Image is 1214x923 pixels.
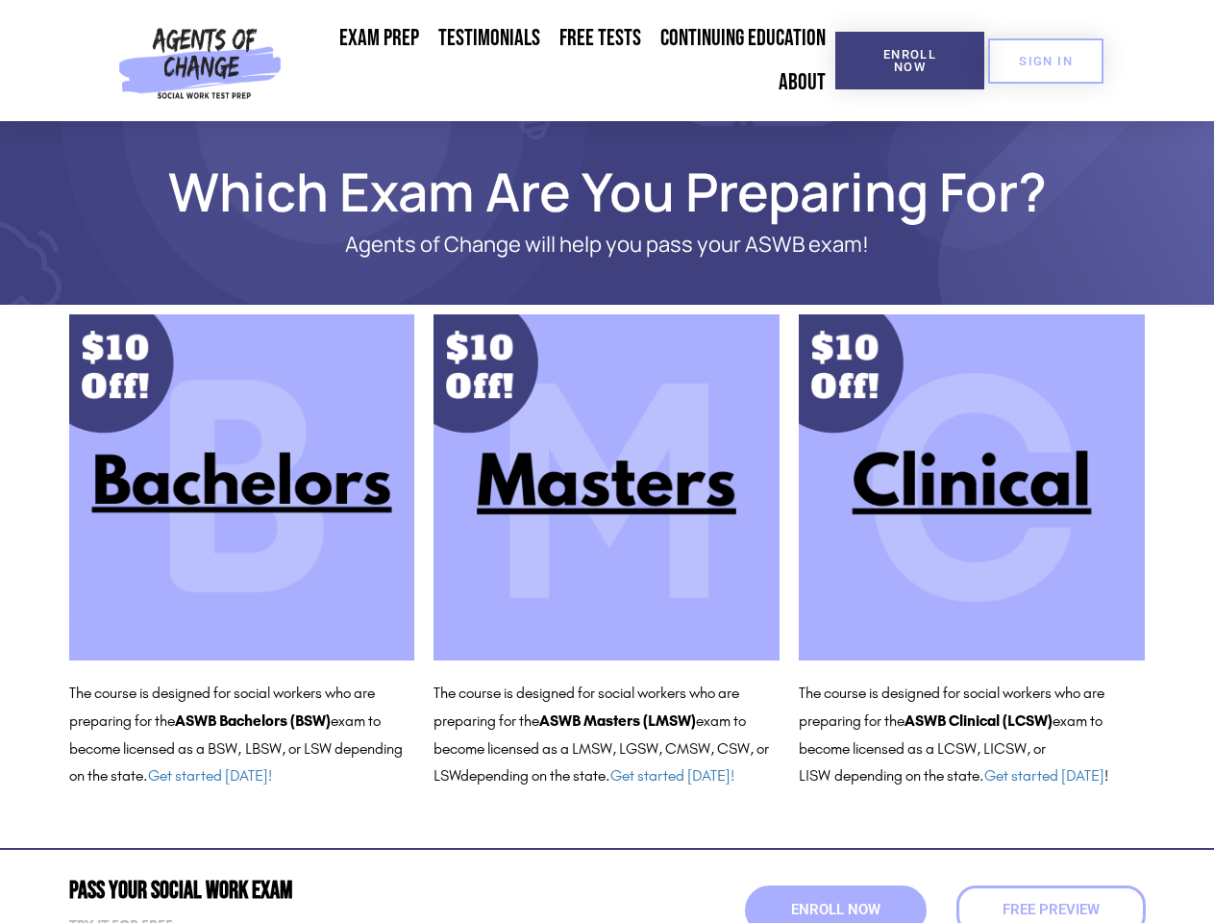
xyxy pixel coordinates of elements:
a: About [769,61,835,105]
a: Get started [DATE] [984,766,1104,785]
b: ASWB Bachelors (BSW) [175,711,331,730]
h2: Pass Your Social Work Exam [69,879,598,903]
span: SIGN IN [1019,55,1073,67]
p: The course is designed for social workers who are preparing for the exam to become licensed as a ... [434,680,780,790]
a: SIGN IN [988,38,1103,84]
a: Testimonials [429,16,550,61]
span: Enroll Now [791,903,880,917]
b: ASWB Masters (LMSW) [539,711,696,730]
b: ASWB Clinical (LCSW) [904,711,1053,730]
span: . ! [979,766,1108,785]
a: Free Tests [550,16,651,61]
span: Enroll Now [866,48,954,73]
a: Continuing Education [651,16,835,61]
a: Get started [DATE]! [610,766,734,785]
p: The course is designed for social workers who are preparing for the exam to become licensed as a ... [799,680,1145,790]
p: Agents of Change will help you pass your ASWB exam! [136,233,1078,257]
nav: Menu [289,16,835,105]
h1: Which Exam Are You Preparing For? [60,169,1155,213]
span: Free Preview [1003,903,1100,917]
a: Exam Prep [330,16,429,61]
span: depending on the state [834,766,979,785]
p: The course is designed for social workers who are preparing for the exam to become licensed as a ... [69,680,415,790]
span: depending on the state. [460,766,734,785]
a: Get started [DATE]! [148,766,272,785]
a: Enroll Now [835,32,984,89]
